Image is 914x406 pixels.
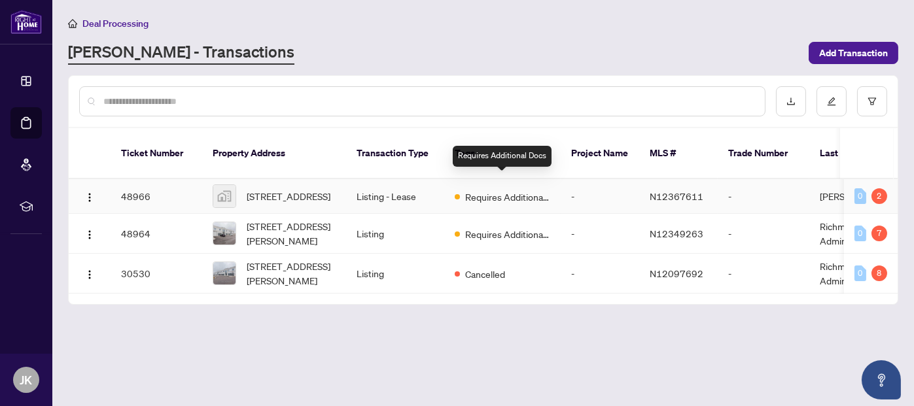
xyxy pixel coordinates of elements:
td: Listing - Lease [346,179,444,214]
img: thumbnail-img [213,222,236,245]
th: MLS # [639,128,718,179]
button: Add Transaction [809,42,898,64]
span: [STREET_ADDRESS][PERSON_NAME] [247,219,336,248]
img: Logo [84,269,95,280]
img: Logo [84,192,95,203]
td: 48966 [111,179,202,214]
span: Requires Additional Docs [465,227,550,241]
button: Logo [79,223,100,244]
img: logo [10,10,42,34]
td: 48964 [111,214,202,254]
td: - [718,179,809,214]
th: Project Name [561,128,639,179]
span: [STREET_ADDRESS][PERSON_NAME] [247,259,336,288]
button: filter [857,86,887,116]
div: 0 [854,265,866,281]
span: filter [868,97,877,106]
div: 8 [871,265,887,281]
div: 0 [854,188,866,204]
td: - [561,179,639,214]
span: home [68,19,77,28]
span: N12367611 [650,190,703,202]
span: N12097692 [650,267,703,279]
span: JK [20,371,33,389]
span: Add Transaction [819,42,888,63]
th: Ticket Number [111,128,202,179]
span: edit [827,97,836,106]
div: 7 [871,226,887,241]
div: Requires Additional Docs [453,146,552,167]
td: Richmond Hill Administrator [809,254,907,294]
th: Tags [444,128,561,179]
span: download [786,97,796,106]
td: Richmond Hill Administrator [809,214,907,254]
td: - [561,254,639,294]
button: Open asap [862,360,901,399]
th: Property Address [202,128,346,179]
button: Logo [79,186,100,207]
span: Requires Additional Docs [465,190,550,204]
img: thumbnail-img [213,185,236,207]
span: Deal Processing [82,18,149,29]
th: Trade Number [718,128,809,179]
div: 0 [854,226,866,241]
td: [PERSON_NAME] [809,179,907,214]
th: Last Updated By [809,128,907,179]
span: [STREET_ADDRESS] [247,189,330,203]
td: - [561,214,639,254]
a: [PERSON_NAME] - Transactions [68,41,294,65]
td: Listing [346,214,444,254]
td: Listing [346,254,444,294]
td: - [718,254,809,294]
span: Cancelled [465,267,505,281]
td: - [718,214,809,254]
td: 30530 [111,254,202,294]
button: edit [817,86,847,116]
div: 2 [871,188,887,204]
img: thumbnail-img [213,262,236,284]
img: Logo [84,229,95,240]
button: Logo [79,263,100,284]
span: N12349263 [650,228,703,239]
button: download [776,86,806,116]
th: Transaction Type [346,128,444,179]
